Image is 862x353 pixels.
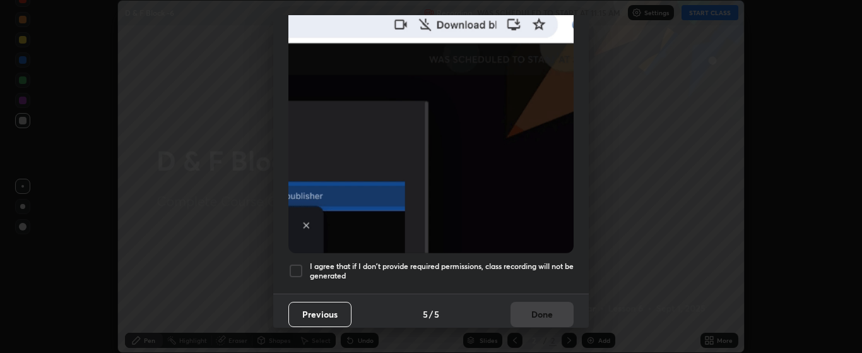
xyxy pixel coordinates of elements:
button: Previous [288,302,351,327]
h4: / [429,308,433,321]
h4: 5 [434,308,439,321]
h5: I agree that if I don't provide required permissions, class recording will not be generated [310,261,574,281]
h4: 5 [423,308,428,321]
